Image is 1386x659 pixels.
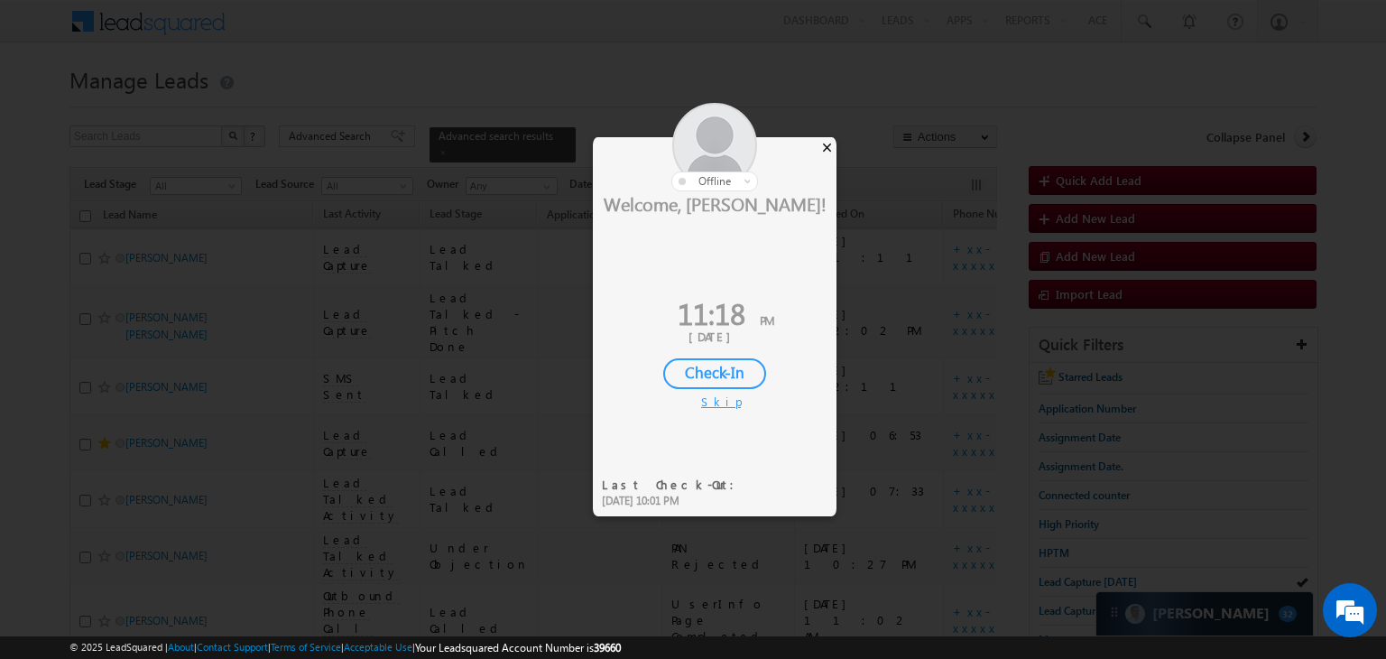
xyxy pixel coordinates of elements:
div: Skip [701,394,728,410]
a: Contact Support [197,641,268,653]
span: offline [698,174,731,188]
span: © 2025 LeadSquared | | | | | [69,639,621,656]
span: Your Leadsquared Account Number is [415,641,621,654]
span: 39660 [594,641,621,654]
div: Welcome, [PERSON_NAME]! [593,191,836,215]
div: Check-In [663,358,766,389]
div: [DATE] [606,329,823,345]
div: × [818,137,836,157]
span: 11:18 [678,292,745,333]
a: Terms of Service [271,641,341,653]
div: Last Check-Out: [602,477,745,493]
span: PM [760,312,774,328]
a: Acceptable Use [344,641,412,653]
a: About [168,641,194,653]
div: [DATE] 10:01 PM [602,493,745,509]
